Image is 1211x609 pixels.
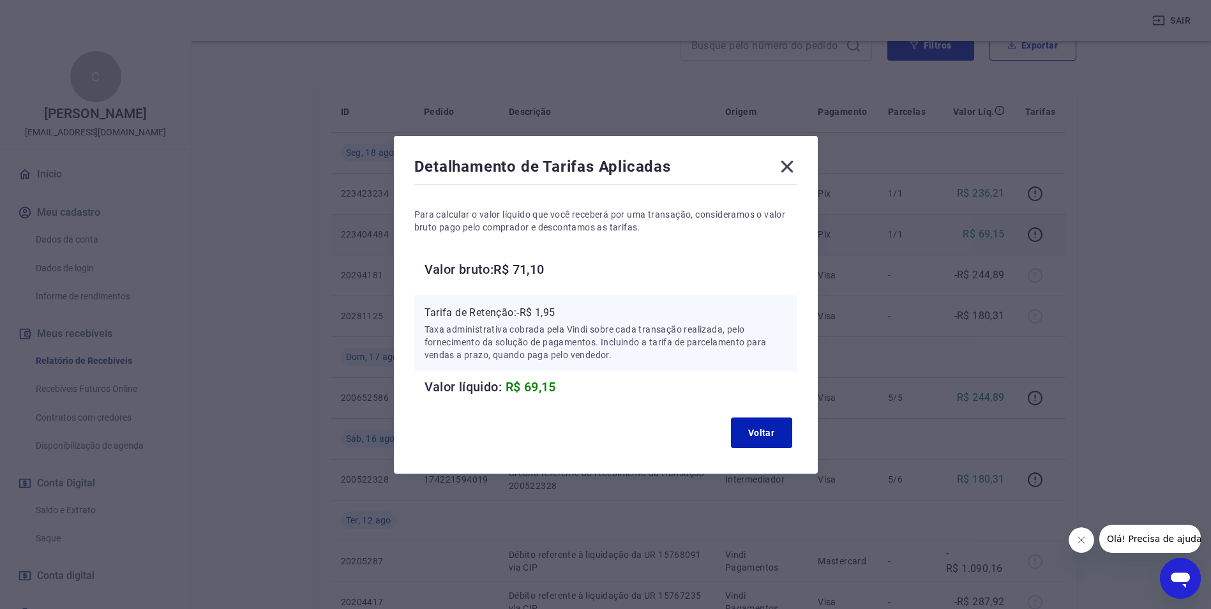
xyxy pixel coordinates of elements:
[414,156,797,182] div: Detalhamento de Tarifas Aplicadas
[731,417,792,448] button: Voltar
[425,305,787,320] p: Tarifa de Retenção: -R$ 1,95
[425,259,797,280] h6: Valor bruto: R$ 71,10
[425,377,797,397] h6: Valor líquido:
[1160,558,1201,599] iframe: Botão para abrir a janela de mensagens
[425,323,787,361] p: Taxa administrativa cobrada pela Vindi sobre cada transação realizada, pelo fornecimento da soluç...
[1099,525,1201,553] iframe: Mensagem da empresa
[8,9,107,19] span: Olá! Precisa de ajuda?
[1069,527,1094,553] iframe: Fechar mensagem
[414,208,797,234] p: Para calcular o valor líquido que você receberá por uma transação, consideramos o valor bruto pag...
[506,379,556,395] span: R$ 69,15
